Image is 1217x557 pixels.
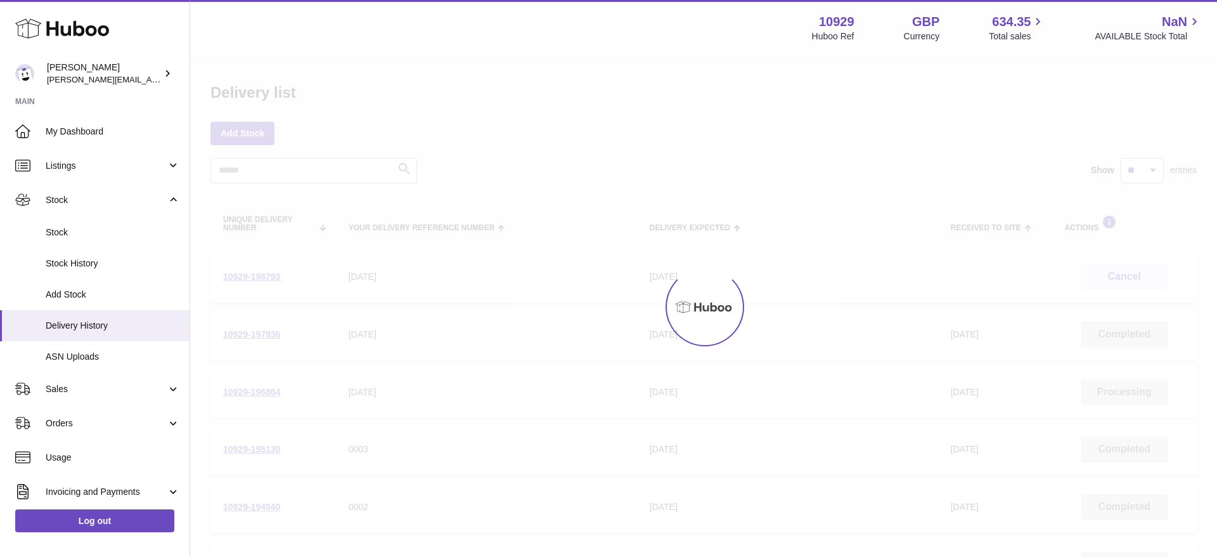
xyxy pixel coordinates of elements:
span: Add Stock [46,289,180,301]
div: Currency [904,30,940,43]
strong: GBP [912,13,939,30]
span: Sales [46,383,167,395]
span: Stock History [46,258,180,270]
span: Delivery History [46,320,180,332]
div: [PERSON_NAME] [47,62,161,86]
span: My Dashboard [46,126,180,138]
a: Log out [15,509,174,532]
span: NaN [1162,13,1187,30]
span: AVAILABLE Stock Total [1095,30,1202,43]
span: [PERSON_NAME][EMAIL_ADDRESS][DOMAIN_NAME] [47,74,254,84]
span: Listings [46,160,167,172]
div: Huboo Ref [812,30,854,43]
span: Invoicing and Payments [46,486,167,498]
span: Total sales [989,30,1045,43]
span: Usage [46,452,180,464]
span: ASN Uploads [46,351,180,363]
span: 634.35 [992,13,1031,30]
a: 634.35 Total sales [989,13,1045,43]
span: Orders [46,417,167,429]
a: NaN AVAILABLE Stock Total [1095,13,1202,43]
img: thomas@otesports.co.uk [15,64,34,83]
span: Stock [46,194,167,206]
span: Stock [46,226,180,239]
strong: 10929 [819,13,854,30]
